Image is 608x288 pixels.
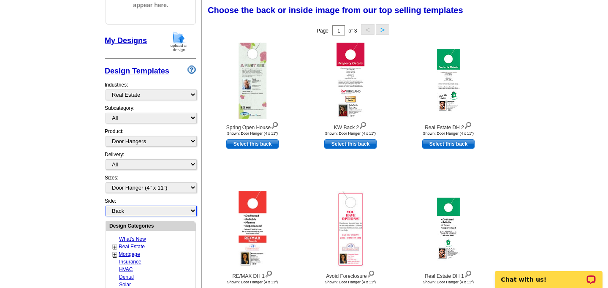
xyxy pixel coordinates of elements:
div: Subcategory: [105,104,196,128]
div: Shown: Door Hanger (4 x 11") [206,131,299,136]
img: RE/MAX DH 1 [239,191,266,267]
div: Sizes: [105,174,196,197]
img: view design details [464,120,472,129]
img: Spring Open House [239,43,266,119]
span: Choose the back or inside image from our top selling templates [208,5,463,15]
div: Side: [105,197,196,217]
a: My Designs [105,36,147,45]
a: Mortgage [119,251,140,257]
button: > [376,24,389,35]
a: Solar [119,282,131,288]
a: Real Estate [119,244,145,250]
img: view design details [367,269,375,278]
div: Delivery: [105,151,196,174]
a: use this design [226,139,279,149]
img: Real Estate DH 2 [437,49,460,112]
iframe: LiveChat chat widget [489,261,608,288]
img: view design details [271,120,279,129]
img: Real Estate DH 1 [437,198,460,261]
a: Dental [119,274,134,280]
div: Real Estate DH 2 [402,120,495,131]
div: Shown: Door Hanger (4 x 11") [304,280,397,284]
span: Page [317,28,328,34]
div: Product: [105,128,196,151]
img: view design details [464,269,472,278]
img: Avoid Foreclosure [337,191,364,267]
a: use this design [324,139,377,149]
div: Real Estate DH 1 [402,269,495,280]
div: Shown: Door Hanger (4 x 11") [402,131,495,136]
div: RE/MAX DH 1 [206,269,299,280]
div: Avoid Foreclosure [304,269,397,280]
img: view design details [359,120,367,129]
div: Design Categories [106,222,195,230]
a: use this design [422,139,475,149]
div: Spring Open House [206,120,299,131]
a: + [113,244,117,250]
a: What's New [119,236,146,242]
img: upload-design [168,31,190,52]
div: KW Back 2 [304,120,397,131]
div: Shown: Door Hanger (4 x 11") [206,280,299,284]
a: Design Templates [105,67,169,75]
div: Shown: Door Hanger (4 x 11") [402,280,495,284]
div: Shown: Door Hanger (4 x 11") [304,131,397,136]
span: of 3 [348,28,357,34]
img: design-wizard-help-icon.png [187,65,196,74]
a: Insurance [119,259,141,265]
a: HVAC [119,266,133,272]
img: view design details [265,269,273,278]
div: Industries: [105,77,196,104]
button: < [361,24,375,35]
a: + [113,251,117,258]
img: KW Back 2 [337,43,364,119]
